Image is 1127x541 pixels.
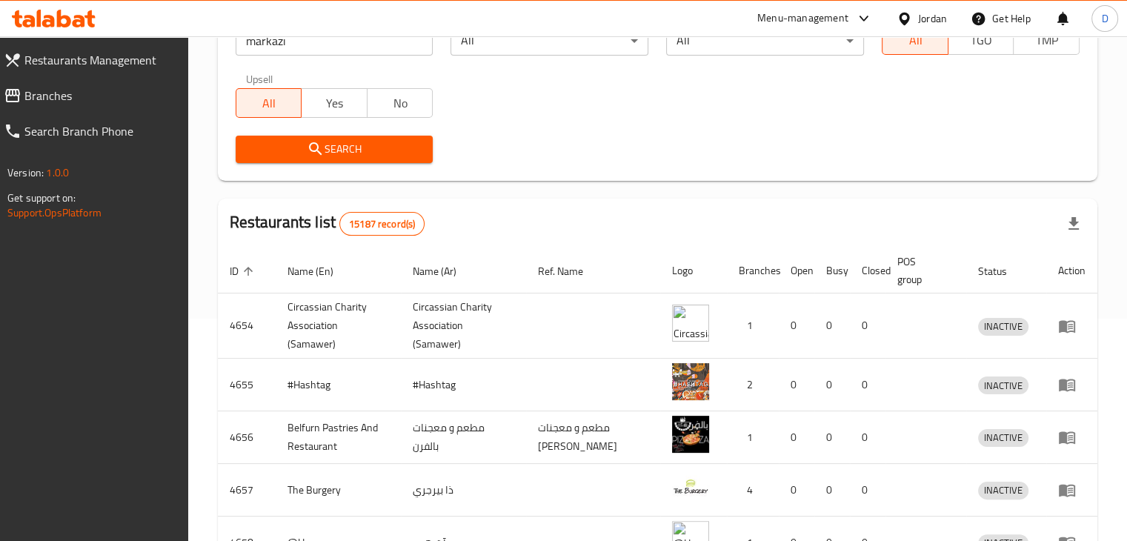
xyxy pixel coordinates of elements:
span: Status [978,262,1026,280]
span: TMP [1020,30,1074,51]
td: 0 [814,411,850,464]
td: 4656 [218,411,276,464]
td: 0 [779,293,814,359]
div: INACTIVE [978,318,1028,336]
span: TGO [954,30,1008,51]
td: 1 [727,293,779,359]
th: Open [779,248,814,293]
div: Menu [1058,376,1086,394]
span: D [1101,10,1108,27]
button: TGO [948,25,1014,55]
span: All [242,93,296,114]
span: 1.0.0 [46,163,69,182]
button: Yes [301,88,368,118]
td: ​Circassian ​Charity ​Association​ (Samawer) [276,293,401,359]
input: Search for restaurant name or ID.. [236,26,433,56]
td: 0 [779,359,814,411]
button: Search [236,136,433,163]
td: 0 [814,464,850,517]
a: Support.OpsPlatform [7,203,102,222]
th: Closed [850,248,885,293]
td: 4655 [218,359,276,411]
td: 0 [850,293,885,359]
td: Belfurn Pastries And Restaurant [276,411,401,464]
td: 0 [850,411,885,464]
button: TMP [1013,25,1080,55]
span: Ref. Name [538,262,602,280]
span: All [888,30,943,51]
td: #Hashtag [276,359,401,411]
th: Action [1046,248,1097,293]
h2: Restaurants list [230,211,425,236]
td: 0 [779,464,814,517]
td: مطعم و معجنات بالفرن [401,411,526,464]
td: 4657 [218,464,276,517]
td: مطعم و معجنات [PERSON_NAME] [526,411,660,464]
label: Upsell [246,73,273,84]
img: The Burgery [672,468,709,505]
td: 0 [850,464,885,517]
div: Menu [1058,428,1086,446]
span: INACTIVE [978,482,1028,499]
span: Restaurants Management [24,51,176,69]
td: 2 [727,359,779,411]
span: INACTIVE [978,429,1028,446]
span: No [373,93,428,114]
span: Branches [24,87,176,104]
td: 0 [814,293,850,359]
span: Get support on: [7,188,76,208]
div: INACTIVE [978,376,1028,394]
th: Branches [727,248,779,293]
td: #Hashtag [401,359,526,411]
div: Total records count [339,212,425,236]
td: ​Circassian ​Charity ​Association​ (Samawer) [401,293,526,359]
img: #Hashtag [672,363,709,400]
span: Search Branch Phone [24,122,176,140]
span: 15187 record(s) [340,217,424,231]
div: Menu [1058,317,1086,335]
td: The Burgery [276,464,401,517]
td: 4654 [218,293,276,359]
td: 0 [779,411,814,464]
img: ​Circassian ​Charity ​Association​ (Samawer) [672,305,709,342]
div: Menu [1058,481,1086,499]
div: All [666,26,864,56]
div: All [451,26,648,56]
span: ID [230,262,258,280]
div: INACTIVE [978,429,1028,447]
div: Export file [1056,206,1091,242]
th: Busy [814,248,850,293]
td: 4 [727,464,779,517]
button: No [367,88,433,118]
td: 0 [850,359,885,411]
button: All [236,88,302,118]
span: Search [247,140,422,159]
span: Yes [307,93,362,114]
span: INACTIVE [978,318,1028,335]
span: Version: [7,163,44,182]
div: Menu-management [757,10,848,27]
th: Logo [660,248,727,293]
span: Name (Ar) [413,262,476,280]
span: Name (En) [287,262,353,280]
button: All [882,25,948,55]
div: Jordan [918,10,947,27]
td: 0 [814,359,850,411]
td: 1 [727,411,779,464]
td: ذا بيرجري [401,464,526,517]
img: Belfurn Pastries And Restaurant [672,416,709,453]
span: POS group [897,253,948,288]
span: INACTIVE [978,377,1028,394]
